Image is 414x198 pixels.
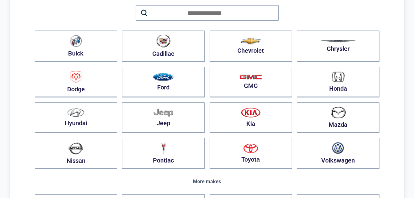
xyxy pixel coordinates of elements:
button: Buick [35,31,117,62]
button: Jeep [122,102,205,133]
div: More makes [35,179,379,184]
button: Mazda [297,102,379,133]
button: Hyundai [35,102,117,133]
button: Chevrolet [210,31,292,62]
button: Toyota [210,138,292,169]
button: Cadillac [122,31,205,62]
button: Volkswagen [297,138,379,169]
button: Honda [297,67,379,97]
button: Dodge [35,67,117,97]
button: Ford [122,67,205,97]
button: Pontiac [122,138,205,169]
button: Kia [210,102,292,133]
button: Nissan [35,138,117,169]
button: GMC [210,67,292,97]
button: Chrysler [297,31,379,62]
